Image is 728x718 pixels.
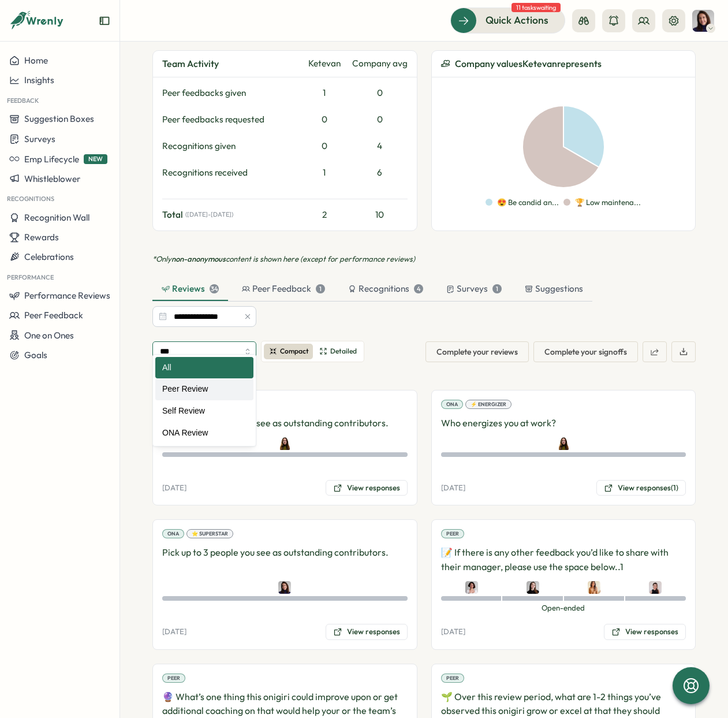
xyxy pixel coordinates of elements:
span: Company values Ketevan represents [455,57,602,71]
div: Recognitions given [162,140,297,152]
span: Surveys [24,133,55,144]
span: 11 tasks waiting [512,3,561,12]
button: Expand sidebar [99,15,110,27]
span: Whistleblower [24,173,80,184]
div: All [155,357,253,379]
div: Peer [162,674,185,683]
p: *Only content is shown here (except for performance reviews) [152,254,696,265]
div: ONA [441,400,463,409]
div: Peer [441,674,464,683]
div: 1 [301,166,348,179]
div: Ketevan [301,57,348,70]
p: [DATE] [441,483,465,493]
button: Quick Actions [450,8,565,33]
div: 10 [352,209,408,221]
img: Sofia Mayor [557,437,570,450]
div: 1 [301,87,348,99]
span: Insights [24,75,54,85]
span: non-anonymous [171,254,226,263]
div: Self Review [155,400,253,422]
div: Peer [441,529,464,538]
span: Peer Feedback [24,310,83,321]
span: Open-ended [441,603,686,613]
div: 6 [352,166,408,179]
button: View responses [326,480,408,496]
button: Complete your signoffs [533,341,638,362]
p: Who energizes you at work? [441,416,686,430]
div: ⚡ Energizer [465,400,512,409]
img: Viktoria Korzhova [278,581,291,594]
div: 1 [316,284,325,293]
div: Peer feedbacks requested [162,113,297,126]
button: View responses [326,624,408,640]
div: ⭐ Superstar [186,529,233,538]
div: 2 [301,209,348,221]
p: [DATE] [162,483,186,493]
span: One on Ones [24,330,74,341]
p: [DATE] [162,627,186,637]
button: View responses [604,624,686,640]
span: ( [DATE] - [DATE] ) [185,211,233,218]
div: 0 [352,113,408,126]
span: Total [162,209,183,221]
div: 0 [301,113,348,126]
img: Viktoria Korzhova [692,10,714,32]
div: Reviews [162,282,219,295]
img: Elena Ladushyna [527,581,539,594]
button: View responses(1) [596,480,686,496]
p: 🏆 Low maintena... [575,198,641,208]
div: Team Activity [162,57,297,71]
span: Recognition Wall [24,212,89,223]
p: Pick up to 3 people you see as outstanding contributors. [162,416,408,430]
div: 34 [210,284,219,293]
span: Suggestion Boxes [24,113,94,124]
span: Detailed [330,346,357,357]
p: 😍 Be candid an... [497,198,559,208]
div: Surveys [446,282,502,295]
img: Sofia Mayor [278,437,291,450]
img: Mariana Silva [588,581,600,594]
span: NEW [84,154,107,164]
span: Compact [280,346,309,357]
span: Performance Reviews [24,290,110,301]
span: Complete your signoffs [544,342,627,362]
span: Goals [24,349,47,360]
span: Quick Actions [486,13,548,28]
div: Peer feedbacks given [162,87,297,99]
div: Recognitions [348,282,423,295]
div: ONA [162,529,184,538]
img: Mirela Mus [465,581,478,594]
p: Pick up to 3 people you see as outstanding contributors. [162,545,408,574]
div: Company avg [352,57,408,70]
div: ONA Review [155,422,253,444]
div: Suggestions [525,282,583,295]
div: Peer Review [155,378,253,400]
div: 4 [414,284,423,293]
span: Complete your reviews [436,342,518,362]
div: Peer Feedback [242,282,325,295]
p: 📝 If there is any other feedback you’d like to share with their manager, please use the space bel... [441,545,686,574]
span: Emp Lifecycle [24,154,79,165]
div: 4 [352,140,408,152]
p: [DATE] [441,627,465,637]
span: Home [24,55,48,66]
div: Recognitions received [162,166,297,179]
span: Rewards [24,232,59,243]
button: Complete your reviews [425,341,529,362]
span: Celebrations [24,251,74,262]
div: 0 [352,87,408,99]
div: 1 [492,284,502,293]
img: Axi Molnar [649,581,662,594]
div: 0 [301,140,348,152]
